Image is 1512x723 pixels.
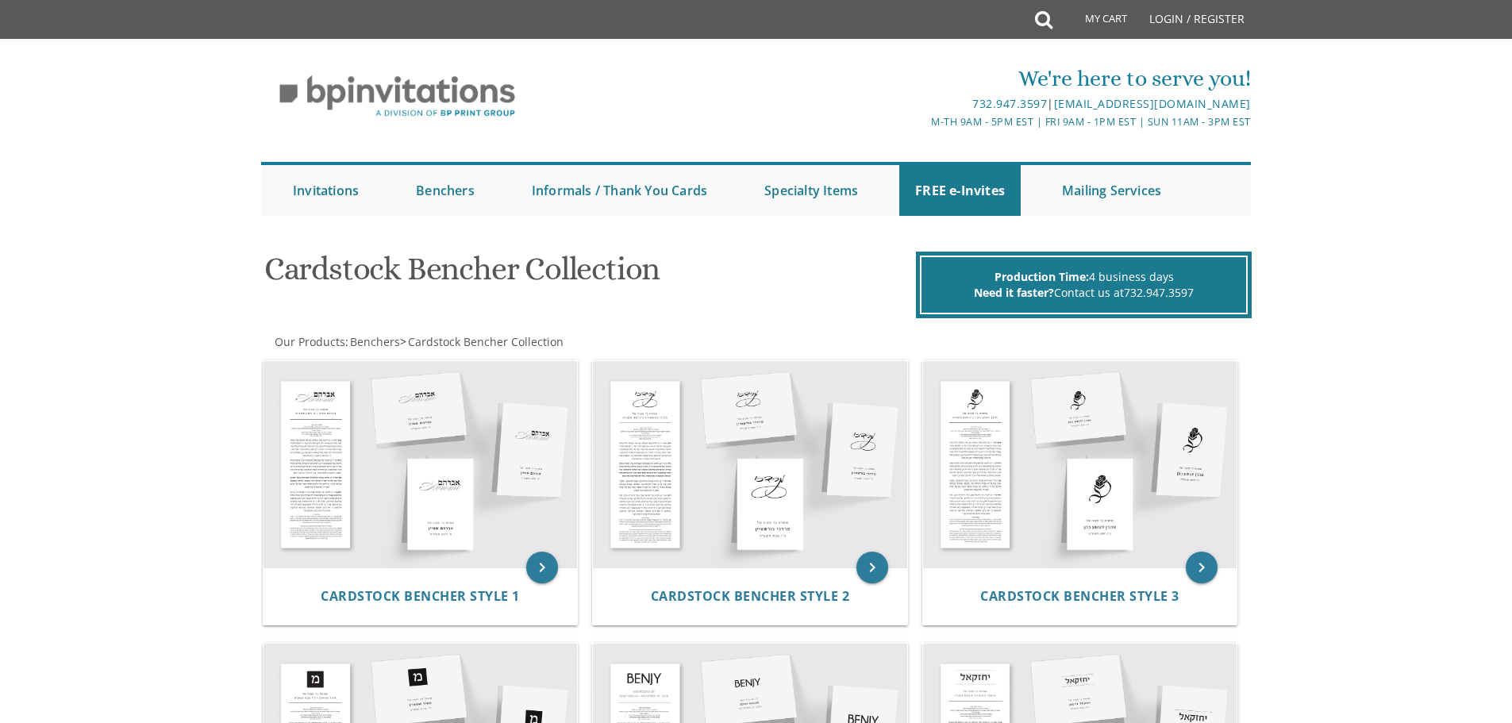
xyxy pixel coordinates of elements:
[273,334,345,349] a: Our Products
[592,113,1251,130] div: M-Th 9am - 5pm EST | Fri 9am - 1pm EST | Sun 11am - 3pm EST
[593,361,907,567] img: Cardstock Bencher Style 2
[651,587,850,605] span: Cardstock Bencher Style 2
[408,334,564,349] span: Cardstock Bencher Collection
[516,165,723,216] a: Informals / Thank You Cards
[995,269,1089,284] span: Production Time:
[651,589,850,604] a: Cardstock Bencher Style 2
[264,252,912,298] h1: Cardstock Bencher Collection
[400,165,491,216] a: Benchers
[1414,624,1512,699] iframe: chat widget
[261,334,756,350] div: :
[348,334,400,349] a: Benchers
[899,165,1021,216] a: FREE e-Invites
[400,334,564,349] span: >
[972,96,1047,111] a: 732.947.3597
[1124,285,1194,300] a: 732.947.3597
[748,165,874,216] a: Specialty Items
[592,94,1251,113] div: |
[1046,165,1177,216] a: Mailing Services
[1051,2,1138,41] a: My Cart
[856,552,888,583] a: keyboard_arrow_right
[980,589,1179,604] a: Cardstock Bencher Style 3
[526,552,558,583] a: keyboard_arrow_right
[592,63,1251,94] div: We're here to serve you!
[974,285,1054,300] span: Need it faster?
[980,587,1179,605] span: Cardstock Bencher Style 3
[350,334,400,349] span: Benchers
[406,334,564,349] a: Cardstock Bencher Collection
[1054,96,1251,111] a: [EMAIL_ADDRESS][DOMAIN_NAME]
[264,361,578,567] img: Cardstock Bencher Style 1
[321,589,520,604] a: Cardstock Bencher Style 1
[261,63,533,129] img: BP Invitation Loft
[321,587,520,605] span: Cardstock Bencher Style 1
[920,256,1248,314] div: 4 business days Contact us at
[923,361,1237,567] img: Cardstock Bencher Style 3
[1186,552,1218,583] a: keyboard_arrow_right
[277,165,375,216] a: Invitations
